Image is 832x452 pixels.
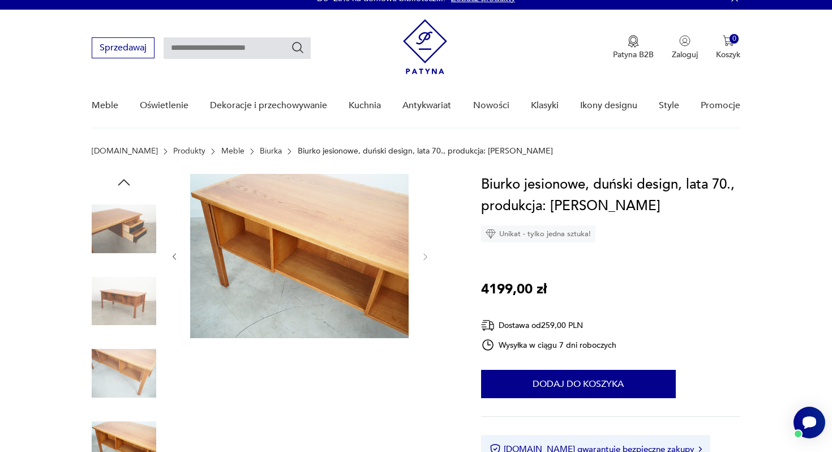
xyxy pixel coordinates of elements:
a: Dekoracje i przechowywanie [210,84,327,127]
h1: Biurko jesionowe, duński design, lata 70., produkcja: [PERSON_NAME] [481,174,741,217]
button: Zaloguj [672,35,698,60]
img: Ikona diamentu [486,229,496,239]
a: Meble [92,84,118,127]
a: Promocje [701,84,740,127]
div: Dostawa od 259,00 PLN [481,318,617,332]
img: Zdjęcie produktu Biurko jesionowe, duński design, lata 70., produkcja: Dania [190,174,409,338]
div: Unikat - tylko jedna sztuka! [481,225,595,242]
p: Biurko jesionowe, duński design, lata 70., produkcja: [PERSON_NAME] [298,147,553,156]
button: Dodaj do koszyka [481,370,676,398]
iframe: Smartsupp widget button [794,407,825,438]
a: Meble [221,147,245,156]
a: Ikony designu [580,84,637,127]
img: Ikona dostawy [481,318,495,332]
a: [DOMAIN_NAME] [92,147,158,156]
button: Patyna B2B [613,35,654,60]
p: 4199,00 zł [481,279,547,300]
a: Style [659,84,679,127]
a: Sprzedawaj [92,45,155,53]
button: Szukaj [291,41,305,54]
a: Biurka [260,147,282,156]
a: Kuchnia [349,84,381,127]
button: Sprzedawaj [92,37,155,58]
a: Produkty [173,147,205,156]
img: Ikona strzałki w prawo [698,446,702,452]
img: Zdjęcie produktu Biurko jesionowe, duński design, lata 70., produkcja: Dania [92,341,156,406]
a: Nowości [473,84,509,127]
div: Wysyłka w ciągu 7 dni roboczych [481,338,617,352]
p: Koszyk [716,49,740,60]
img: Ikona medalu [628,35,639,48]
img: Ikona koszyka [723,35,734,46]
a: Oświetlenie [140,84,188,127]
div: 0 [730,34,739,44]
a: Klasyki [531,84,559,127]
a: Ikona medaluPatyna B2B [613,35,654,60]
img: Zdjęcie produktu Biurko jesionowe, duński design, lata 70., produkcja: Dania [92,269,156,334]
p: Patyna B2B [613,49,654,60]
p: Zaloguj [672,49,698,60]
button: 0Koszyk [716,35,740,60]
img: Zdjęcie produktu Biurko jesionowe, duński design, lata 70., produkcja: Dania [92,197,156,261]
img: Patyna - sklep z meblami i dekoracjami vintage [403,19,447,74]
a: Antykwariat [402,84,451,127]
img: Ikonka użytkownika [679,35,691,46]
